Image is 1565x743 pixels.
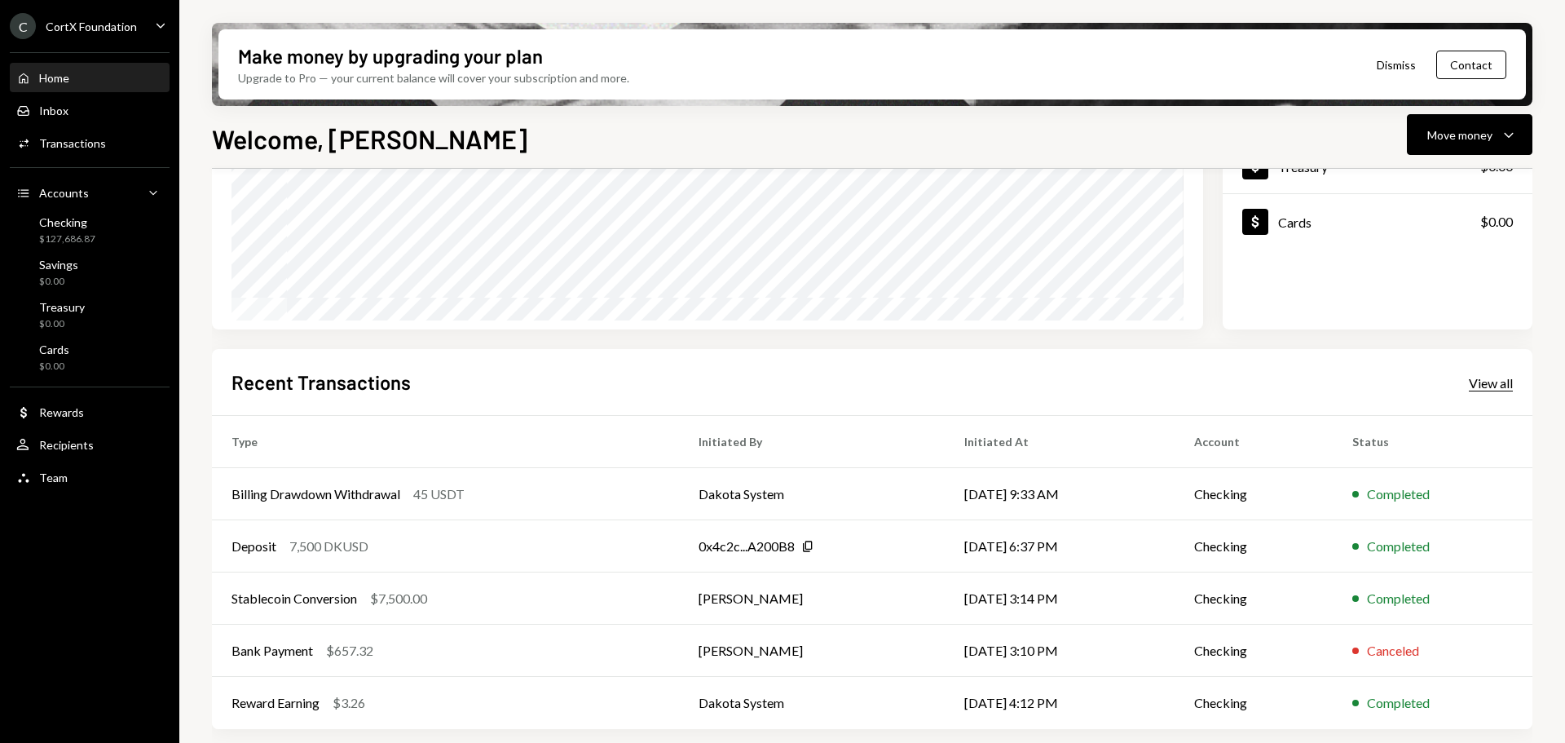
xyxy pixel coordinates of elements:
[46,20,137,33] div: CortX Foundation
[945,573,1174,625] td: [DATE] 3:14 PM
[679,677,945,729] td: Dakota System
[333,693,365,713] div: $3.26
[1367,589,1430,608] div: Completed
[945,416,1174,468] th: Initiated At
[10,253,170,292] a: Savings$0.00
[10,63,170,92] a: Home
[1469,375,1513,391] div: View all
[39,343,69,356] div: Cards
[39,438,94,452] div: Recipients
[231,369,411,396] h2: Recent Transactions
[1175,677,1333,729] td: Checking
[1333,416,1532,468] th: Status
[10,430,170,459] a: Recipients
[10,338,170,377] a: Cards$0.00
[1175,625,1333,677] td: Checking
[39,300,85,314] div: Treasury
[10,462,170,492] a: Team
[1367,693,1430,713] div: Completed
[1175,468,1333,520] td: Checking
[39,258,78,272] div: Savings
[238,42,543,69] div: Make money by upgrading your plan
[679,416,945,468] th: Initiated By
[39,186,89,200] div: Accounts
[1223,194,1532,249] a: Cards$0.00
[1278,214,1312,230] div: Cards
[10,13,36,39] div: C
[39,136,106,150] div: Transactions
[39,232,95,246] div: $127,686.87
[699,537,795,556] div: 0x4c2c...A200B8
[945,520,1174,573] td: [DATE] 6:37 PM
[945,625,1174,677] td: [DATE] 3:10 PM
[413,484,465,504] div: 45 USDT
[231,641,313,661] div: Bank Payment
[39,405,84,419] div: Rewards
[231,693,320,713] div: Reward Earning
[39,317,85,331] div: $0.00
[1436,51,1506,79] button: Contact
[10,397,170,427] a: Rewards
[39,104,68,117] div: Inbox
[39,215,95,229] div: Checking
[39,71,69,85] div: Home
[231,537,276,556] div: Deposit
[212,122,527,155] h1: Welcome, [PERSON_NAME]
[289,537,368,556] div: 7,500 DKUSD
[679,625,945,677] td: [PERSON_NAME]
[212,416,679,468] th: Type
[679,573,945,625] td: [PERSON_NAME]
[1367,484,1430,504] div: Completed
[1175,416,1333,468] th: Account
[1367,641,1419,661] div: Canceled
[370,589,427,608] div: $7,500.00
[231,589,357,608] div: Stablecoin Conversion
[1175,520,1333,573] td: Checking
[39,471,68,484] div: Team
[10,178,170,207] a: Accounts
[1356,46,1436,84] button: Dismiss
[326,641,373,661] div: $657.32
[1175,573,1333,625] td: Checking
[1427,126,1492,144] div: Move money
[10,95,170,125] a: Inbox
[231,484,400,504] div: Billing Drawdown Withdrawal
[1407,114,1532,155] button: Move money
[945,677,1174,729] td: [DATE] 4:12 PM
[945,468,1174,520] td: [DATE] 9:33 AM
[1480,212,1513,232] div: $0.00
[10,295,170,334] a: Treasury$0.00
[1469,374,1513,391] a: View all
[238,69,629,86] div: Upgrade to Pro — your current balance will cover your subscription and more.
[679,468,945,520] td: Dakota System
[39,275,78,289] div: $0.00
[10,210,170,250] a: Checking$127,686.87
[10,128,170,157] a: Transactions
[39,360,69,374] div: $0.00
[1367,537,1430,556] div: Completed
